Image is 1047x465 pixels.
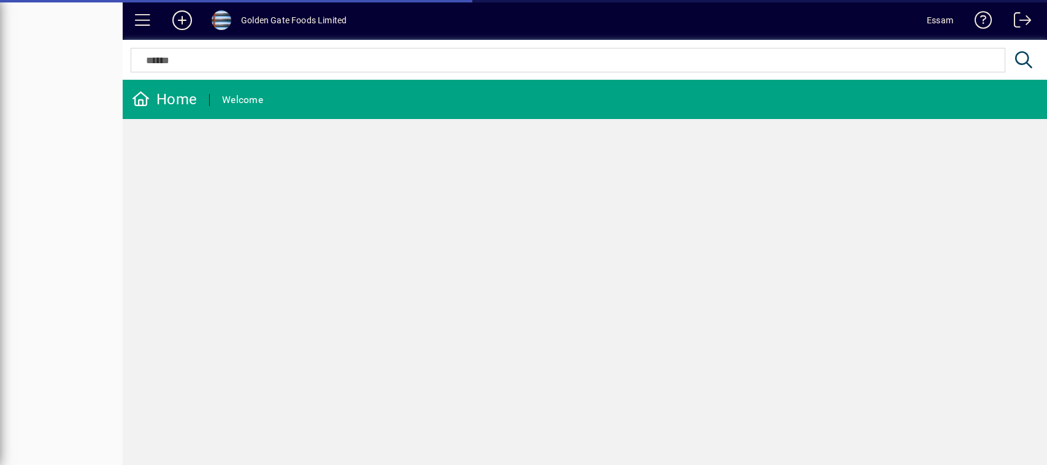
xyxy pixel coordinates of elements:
a: Knowledge Base [965,2,992,42]
div: Essam [927,10,953,30]
div: Welcome [222,90,263,110]
div: Home [132,90,197,109]
button: Profile [202,9,241,31]
button: Add [163,9,202,31]
div: Golden Gate Foods Limited [241,10,347,30]
a: Logout [1005,2,1032,42]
